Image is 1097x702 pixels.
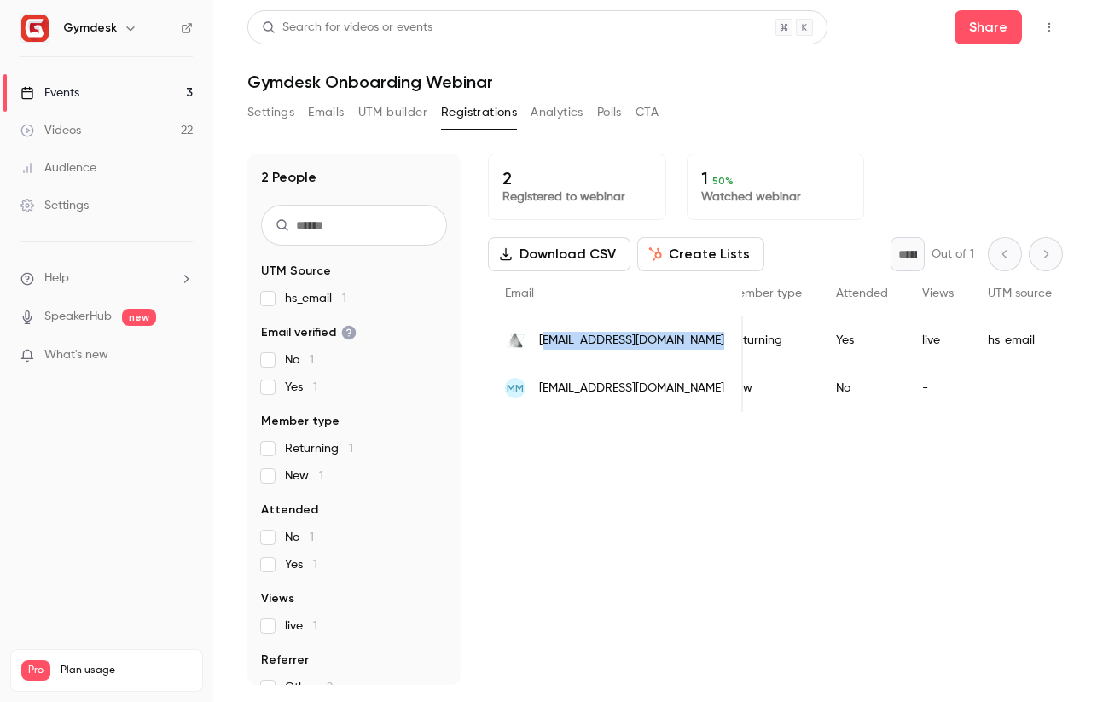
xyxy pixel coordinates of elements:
span: Attended [836,287,888,299]
span: Email verified [261,324,357,341]
span: Member type [261,413,340,430]
span: 1 [319,470,323,482]
span: Other [285,679,333,696]
button: UTM builder [358,99,427,126]
img: elementalcoldplunge.com [505,330,525,351]
span: 1 [349,443,353,455]
iframe: Noticeable Trigger [172,348,193,363]
h6: Gymdesk [63,20,117,37]
div: New [711,364,819,412]
span: Yes [285,556,317,573]
button: Download CSV [488,237,630,271]
span: Views [922,287,954,299]
span: 2 [327,682,333,693]
span: hs_email [285,290,346,307]
img: Gymdesk [21,15,49,42]
div: Yes [819,316,905,364]
span: live [285,618,317,635]
span: 1 [313,559,317,571]
h1: 2 People [261,167,316,188]
p: Out of 1 [932,246,974,263]
div: Events [20,84,79,102]
span: 1 [342,293,346,305]
span: Returning [285,440,353,457]
div: Returning [711,316,819,364]
button: Settings [247,99,294,126]
span: UTM Source [261,263,331,280]
span: Help [44,270,69,287]
div: live [905,316,971,364]
button: Emails [308,99,344,126]
span: What's new [44,346,108,364]
span: new [122,309,156,326]
div: Videos [20,122,81,139]
span: New [285,467,323,484]
span: 1 [313,381,317,393]
button: Analytics [531,99,583,126]
button: Registrations [441,99,517,126]
li: help-dropdown-opener [20,270,193,287]
span: 1 [313,620,317,632]
span: Referrer [261,652,309,669]
span: Pro [21,660,50,681]
span: No [285,351,314,368]
span: Views [261,590,294,607]
button: Share [955,10,1022,44]
span: 50 % [712,175,734,187]
span: UTM source [988,287,1052,299]
div: Audience [20,160,96,177]
span: Email [505,287,534,299]
button: Create Lists [637,237,764,271]
button: Polls [597,99,622,126]
h1: Gymdesk Onboarding Webinar [247,72,1063,92]
span: 1 [310,531,314,543]
div: No [819,364,905,412]
p: 1 [701,168,850,189]
span: Yes [285,379,317,396]
span: MM [507,380,524,396]
span: No [285,529,314,546]
div: hs_email [971,316,1069,364]
span: Member type [728,287,802,299]
p: Registered to webinar [502,189,652,206]
p: Watched webinar [701,189,850,206]
span: 1 [310,354,314,366]
span: Plan usage [61,664,192,677]
span: [EMAIL_ADDRESS][DOMAIN_NAME] [539,332,724,350]
span: [EMAIL_ADDRESS][DOMAIN_NAME] [539,380,724,397]
span: Attended [261,502,318,519]
div: - [905,364,971,412]
button: CTA [636,99,659,126]
a: SpeakerHub [44,308,112,326]
p: 2 [502,168,652,189]
div: Settings [20,197,89,214]
section: facet-groups [261,263,447,696]
div: Search for videos or events [262,19,432,37]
